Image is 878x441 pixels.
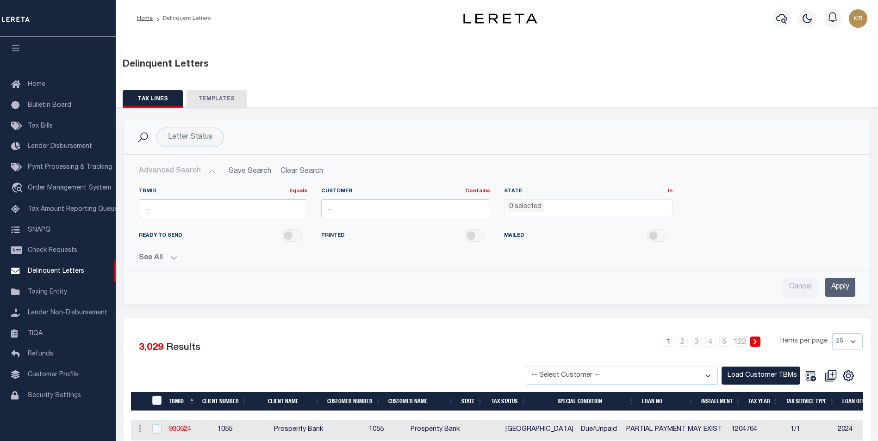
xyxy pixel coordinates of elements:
li: 0 selected [507,202,544,212]
span: Home [28,81,45,88]
span: Lender Disbursement [28,143,92,150]
input: ... [321,199,490,218]
span: Customer Profile [28,372,79,378]
div: Delinquent Letters [123,58,872,72]
div: Letter Status [156,128,224,147]
label: STATE [504,188,673,196]
label: Results [166,341,200,355]
span: Security Settings [28,392,81,399]
span: Delinquent Letters [28,268,84,275]
input: Apply [825,278,855,297]
a: 930624 [169,426,191,433]
a: 1 [664,337,674,347]
a: 122 [733,337,747,347]
th: STATE: activate to sort column ascending [458,392,487,411]
button: Advanced Search [139,162,216,180]
span: Check Requests [28,247,77,254]
input: ... [139,199,308,218]
a: Equals [289,189,307,194]
td: [GEOGRAPHIC_DATA] [502,420,577,440]
li: Delinquent Letters [153,14,211,23]
span: PARTIAL PAYMENT MAY EXIST [626,426,722,433]
label: TBMID [139,188,308,196]
span: Due/Unpaid [581,426,617,433]
span: MAILED [504,232,524,240]
button: Load Customer TBMs [722,367,800,385]
th: TBMID: activate to sort column descending [165,392,199,411]
span: TIQA [28,330,43,337]
input: Cancel [783,278,818,297]
th: Customer Number: activate to sort column ascending [324,392,385,411]
span: READY TO SEND [139,232,182,240]
img: svg+xml;base64,PHN2ZyB4bWxucz0iaHR0cDovL3d3dy53My5vcmcvMjAwMC9zdmciIHBvaW50ZXItZXZlbnRzPSJub25lIi... [849,9,867,28]
a: 4 [705,337,716,347]
a: In [668,189,673,194]
button: TEMPLATES [187,90,247,108]
span: Pymt Processing & Tracking [28,164,112,171]
label: Customer [321,188,490,196]
a: Contains [465,189,490,194]
th: Tax Year: activate to sort column ascending [745,392,782,411]
span: Lender Non-Disbursement [28,310,107,316]
span: Bulletin Board [28,102,71,109]
span: Items per page [780,337,828,347]
span: SNAPQ [28,227,50,233]
th: Tax Service Type: activate to sort column ascending [782,392,839,411]
th: Special Condition: activate to sort column ascending [530,392,638,411]
th: LOAN NO: activate to sort column ascending [638,392,698,411]
span: Order Management System [28,185,111,191]
a: Home [137,16,153,21]
a: 2 [678,337,688,347]
i: travel_explore [11,183,26,195]
a: 3 [691,337,702,347]
span: 3,029 [139,343,163,353]
th: Tax Status: activate to sort column ascending [487,392,530,411]
span: Tax Amount Reporting Queue [28,206,118,213]
th: Client Name: activate to sort column ascending [251,392,324,411]
span: Prosperity Bank [274,426,323,433]
button: See All [139,254,855,263]
td: 1204764 [728,420,787,440]
th: Customer Name: activate to sort column ascending [385,392,458,411]
span: 1055 [218,426,232,433]
button: TAX LINES [123,90,183,108]
a: 5 [719,337,729,347]
span: PRINTED [321,232,345,240]
span: Tax Bills [28,123,53,129]
td: 2024 [834,420,872,440]
span: Refunds [28,351,53,357]
img: logo-dark.svg [463,13,537,24]
td: Prosperity Bank [407,420,502,440]
span: 1055 [369,426,384,433]
td: 1/1 [787,420,834,440]
th: Installment: activate to sort column ascending [697,392,745,411]
th: Client Number: activate to sort column ascending [199,392,251,411]
span: Taxing Entity [28,289,67,295]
